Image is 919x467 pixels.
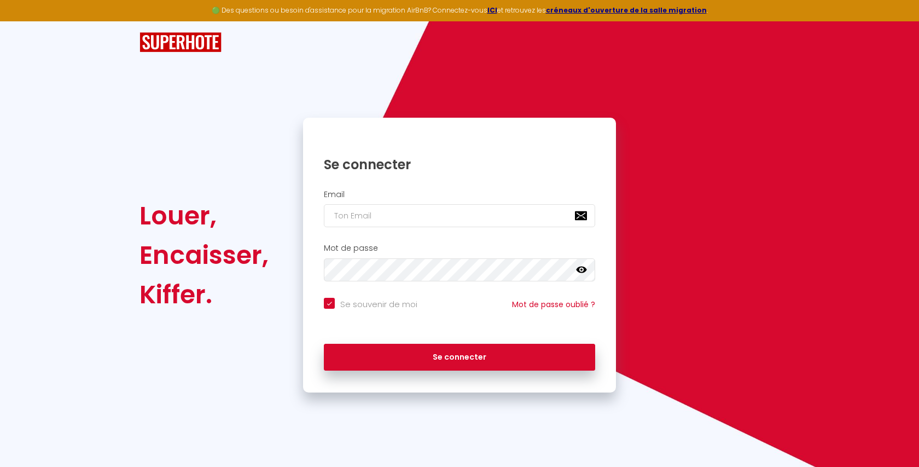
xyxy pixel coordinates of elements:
[139,275,269,314] div: Kiffer.
[546,5,707,15] a: créneaux d'ouverture de la salle migration
[324,190,595,199] h2: Email
[324,204,595,227] input: Ton Email
[324,244,595,253] h2: Mot de passe
[139,235,269,275] div: Encaisser,
[139,32,222,53] img: SuperHote logo
[324,156,595,173] h1: Se connecter
[139,196,269,235] div: Louer,
[324,344,595,371] button: Se connecter
[512,299,595,310] a: Mot de passe oublié ?
[487,5,497,15] a: ICI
